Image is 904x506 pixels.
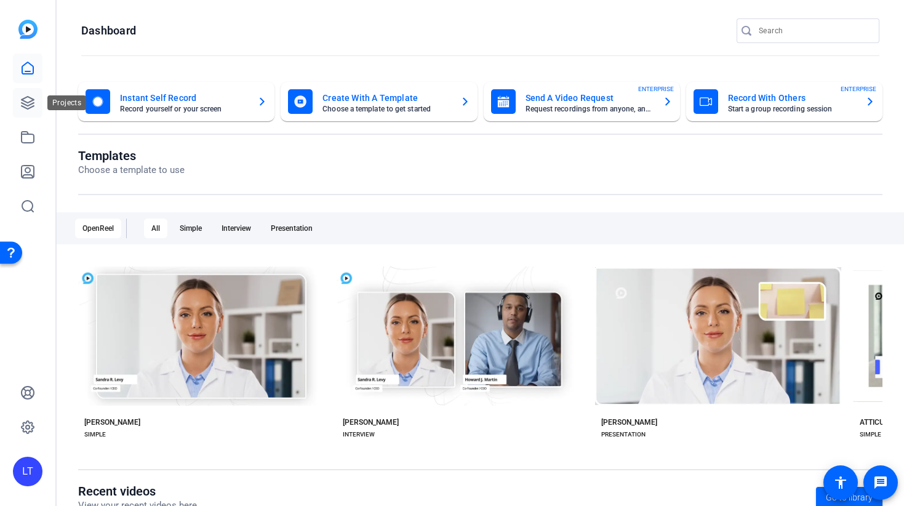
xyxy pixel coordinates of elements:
[78,148,185,163] h1: Templates
[343,417,399,427] div: [PERSON_NAME]
[84,430,106,440] div: SIMPLE
[841,84,876,94] span: ENTERPRISE
[759,23,870,38] input: Search
[13,457,42,486] div: LT
[860,417,889,427] div: ATTICUS
[18,20,38,39] img: blue-gradient.svg
[263,219,320,238] div: Presentation
[728,90,855,105] mat-card-title: Record With Others
[144,219,167,238] div: All
[686,82,882,121] button: Record With OthersStart a group recording sessionENTERPRISE
[81,23,136,38] h1: Dashboard
[78,163,185,177] p: Choose a template to use
[322,90,450,105] mat-card-title: Create With A Template
[47,95,86,110] div: Projects
[322,105,450,113] mat-card-subtitle: Choose a template to get started
[860,430,881,440] div: SIMPLE
[84,417,140,427] div: [PERSON_NAME]
[526,90,653,105] mat-card-title: Send A Video Request
[78,82,274,121] button: Instant Self RecordRecord yourself or your screen
[343,430,375,440] div: INTERVIEW
[120,105,247,113] mat-card-subtitle: Record yourself or your screen
[833,475,848,490] mat-icon: accessibility
[873,475,888,490] mat-icon: message
[601,417,657,427] div: [PERSON_NAME]
[601,430,646,440] div: PRESENTATION
[484,82,680,121] button: Send A Video RequestRequest recordings from anyone, anywhereENTERPRISE
[638,84,674,94] span: ENTERPRISE
[281,82,477,121] button: Create With A TemplateChoose a template to get started
[78,484,197,499] h1: Recent videos
[728,105,855,113] mat-card-subtitle: Start a group recording session
[120,90,247,105] mat-card-title: Instant Self Record
[172,219,209,238] div: Simple
[75,219,121,238] div: OpenReel
[214,219,258,238] div: Interview
[526,105,653,113] mat-card-subtitle: Request recordings from anyone, anywhere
